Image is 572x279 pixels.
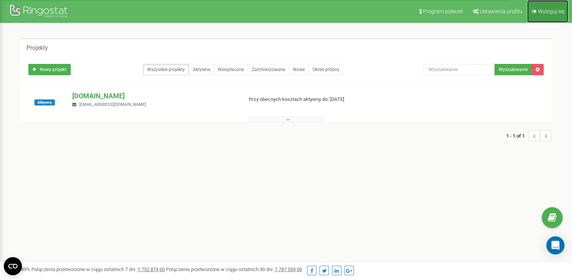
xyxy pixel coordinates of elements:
a: Zarchiwizowane [248,64,289,75]
span: Aktywny [34,99,55,105]
p: Przy obecnych kosztach aktywny do: [DATE] [249,96,369,103]
a: Nieopłacone [214,64,248,75]
nav: ... [506,122,551,149]
a: Nowy projekt [28,64,71,75]
button: Wyszukiwanie [494,64,532,75]
span: Program poleceń [423,8,463,14]
span: Połączenia przetworzone w ciągu ostatnich 30 dni : [166,267,302,272]
div: Open Intercom Messenger [546,236,564,254]
a: Aktywne [189,64,214,75]
span: Połączenia przetworzone w ciągu ostatnich 7 dni : [31,267,165,272]
u: 7 787 559,00 [275,267,302,272]
p: [DOMAIN_NAME] [72,91,236,101]
input: Wyszukiwanie [423,64,495,75]
span: Ustawienia profilu [480,8,522,14]
span: Wyloguj się [538,8,564,14]
span: [EMAIL_ADDRESS][DOMAIN_NAME] [79,102,146,107]
a: Wszystkie projekty [143,64,189,75]
a: Okres próbny [308,64,344,75]
span: 1 - 1 of 1 [506,130,529,141]
h5: Projekty [26,45,48,51]
button: Open CMP widget [4,257,22,275]
u: 1 752 874,00 [138,267,165,272]
a: Nowe [289,64,309,75]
